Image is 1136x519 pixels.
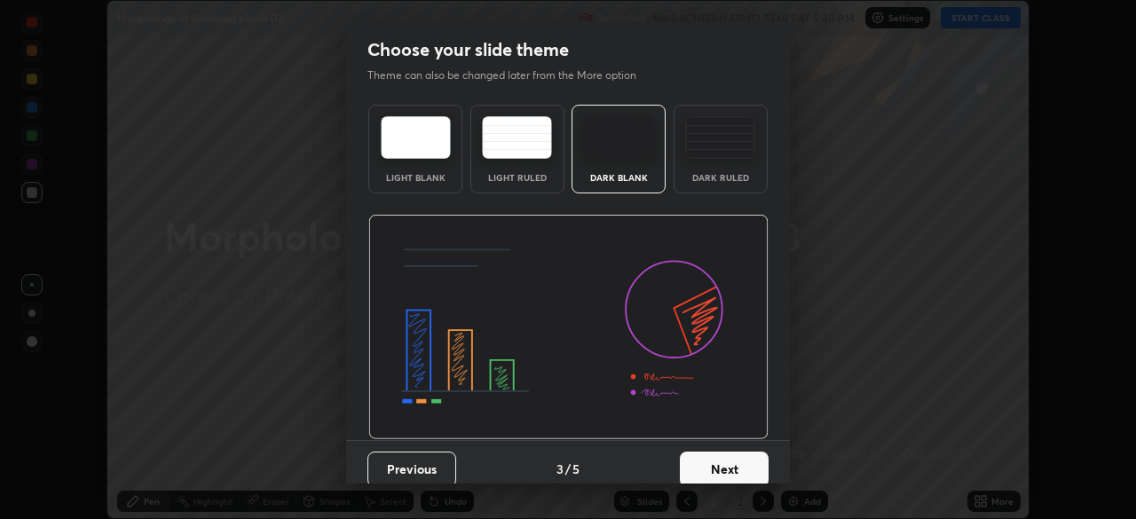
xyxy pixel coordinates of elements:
button: Next [680,452,769,487]
img: darkTheme.f0cc69e5.svg [584,116,654,159]
img: darkThemeBanner.d06ce4a2.svg [368,215,769,440]
h4: / [565,460,571,478]
div: Dark Blank [583,173,654,182]
img: lightRuledTheme.5fabf969.svg [482,116,552,159]
img: darkRuledTheme.de295e13.svg [685,116,755,159]
p: Theme can also be changed later from the More option [367,67,655,83]
div: Light Ruled [482,173,553,182]
img: lightTheme.e5ed3b09.svg [381,116,451,159]
button: Previous [367,452,456,487]
h4: 5 [572,460,580,478]
div: Dark Ruled [685,173,756,182]
h4: 3 [556,460,564,478]
h2: Choose your slide theme [367,38,569,61]
div: Light Blank [380,173,451,182]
